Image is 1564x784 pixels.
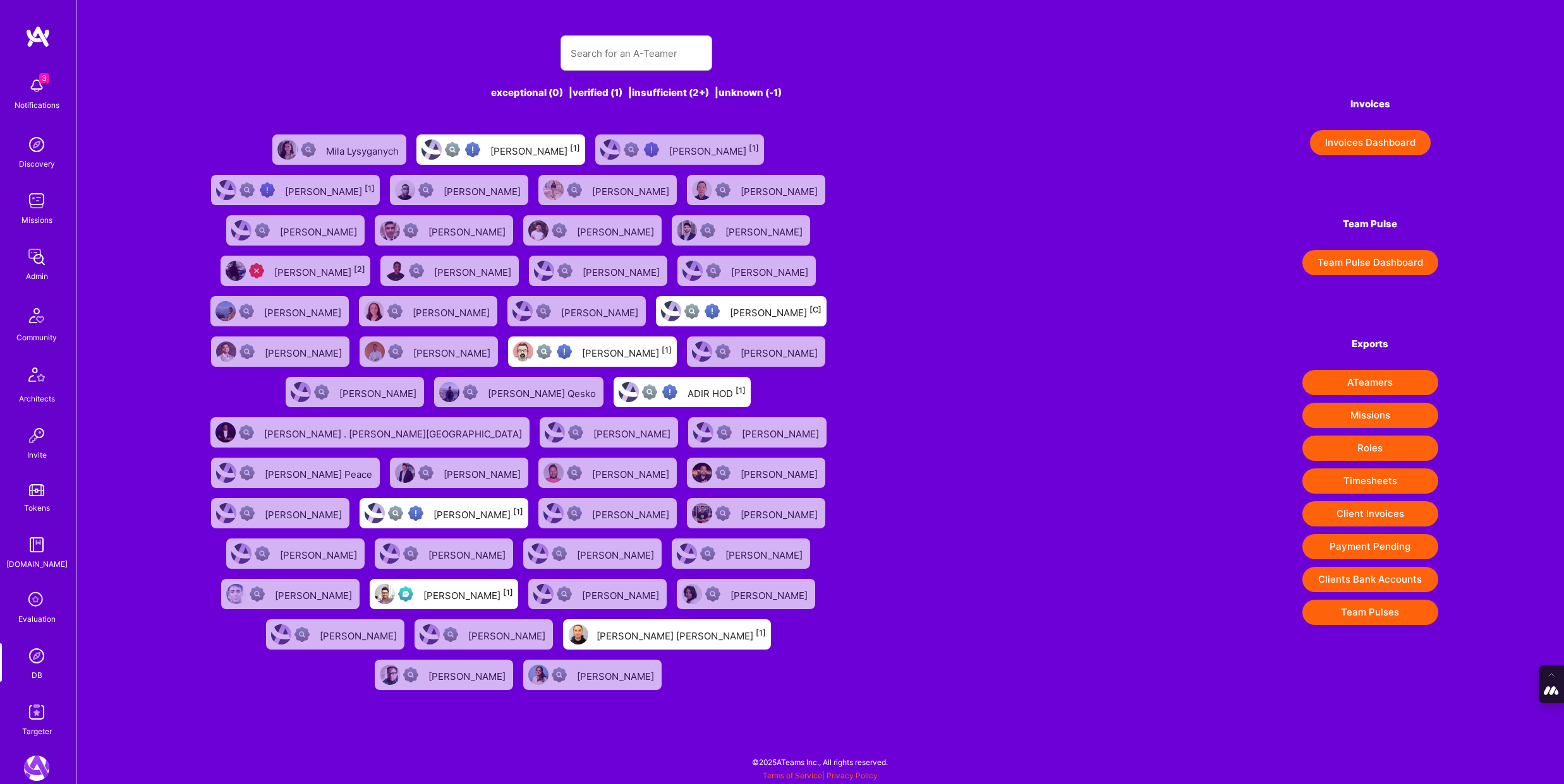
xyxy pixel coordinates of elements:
a: User AvatarNot Scrubbed[PERSON_NAME] [667,533,815,574]
img: User Avatar [692,503,712,523]
div: [PERSON_NAME] [428,545,508,562]
div: [PERSON_NAME] [669,141,759,158]
a: User AvatarNot Scrubbed[PERSON_NAME] [682,331,830,372]
div: [PERSON_NAME] [592,182,672,198]
img: Unqualified [249,263,264,278]
a: User AvatarNot Scrubbed[PERSON_NAME] [206,493,355,533]
a: A.Team: Leading A.Team's Marketing & DemandGen [21,756,52,781]
span: 3 [39,73,49,83]
img: User Avatar [600,140,621,160]
div: [PERSON_NAME] [583,263,662,279]
a: User AvatarNot Scrubbed[PERSON_NAME] [518,533,667,574]
img: User Avatar [380,543,400,564]
a: User Avatar[PERSON_NAME] [PERSON_NAME][1] [558,614,776,655]
div: [PERSON_NAME] [339,384,419,400]
img: Admin Search [24,643,49,668]
sup: [2] [354,264,365,274]
a: User AvatarNot Scrubbed[PERSON_NAME] [221,533,370,574]
img: Not fully vetted [239,182,255,198]
a: User AvatarNot Scrubbed[PERSON_NAME] [683,412,832,453]
img: Not Scrubbed [443,627,458,642]
button: Roles [1302,436,1438,461]
a: User AvatarNot ScrubbedMila Lysyganych [267,129,411,170]
img: User Avatar [692,180,712,200]
img: User Avatar [528,543,549,564]
sup: [1] [503,588,513,597]
a: User AvatarEvaluation Call Pending[PERSON_NAME][1] [365,574,523,614]
div: [PERSON_NAME] [741,343,820,360]
img: User Avatar [365,342,385,362]
a: User AvatarNot Scrubbed[PERSON_NAME] Qesko [429,372,609,412]
img: User Avatar [385,261,406,281]
img: User Avatar [512,301,533,321]
img: Architects [21,362,52,392]
div: [PERSON_NAME] [725,222,805,239]
h4: Exports [1302,338,1438,350]
img: User Avatar [380,665,400,685]
img: Not Scrubbed [557,586,572,602]
div: [PERSON_NAME] [741,465,820,481]
img: User Avatar [692,463,712,483]
button: Team Pulses [1302,600,1438,625]
div: [PERSON_NAME] [413,303,492,319]
img: admin teamwork [24,244,49,270]
img: Not Scrubbed [706,263,721,278]
img: High Potential User [662,384,677,400]
img: Not Scrubbed [568,425,583,440]
img: Not Scrubbed [715,465,730,480]
img: Not Scrubbed [715,506,730,521]
div: exceptional (0) | verified (1) | insufficient (2+) | unknown (-1) [202,86,1070,99]
a: User AvatarNot fully vettedHigh Potential User[PERSON_NAME][C] [651,291,832,331]
img: Not Scrubbed [418,465,433,480]
div: [PERSON_NAME] [PERSON_NAME] [597,626,766,643]
img: User Avatar [543,463,564,483]
img: User Avatar [395,463,415,483]
img: Not Scrubbed [536,304,551,319]
input: Search for an A-Teamer [571,37,702,69]
a: User AvatarNot Scrubbed[PERSON_NAME] [221,210,370,251]
img: User Avatar [682,584,702,604]
img: User Avatar [216,342,236,362]
img: Not Scrubbed [463,384,478,400]
img: User Avatar [543,503,564,523]
a: User AvatarNot Scrubbed[PERSON_NAME] [682,453,830,493]
button: Timesheets [1302,468,1438,494]
img: Not Scrubbed [717,425,732,440]
a: User AvatarNot Scrubbed[PERSON_NAME] [672,251,821,291]
img: Not fully vetted [388,506,403,521]
img: High Potential User [644,142,659,157]
a: User AvatarNot fully vettedHigh Potential UserADIR HOD[1] [609,372,756,412]
a: Terms of Service [763,771,822,780]
img: User Avatar [226,261,246,281]
img: High Potential User [260,182,275,198]
img: User Avatar [226,584,246,604]
div: [PERSON_NAME] [577,222,657,239]
sup: [1] [749,143,759,153]
div: Tokens [24,501,50,514]
sup: [1] [570,143,580,153]
sup: [1] [365,184,375,193]
a: User AvatarUnqualified[PERSON_NAME][2] [215,251,375,291]
img: Not Scrubbed [239,344,255,359]
img: High Potential User [557,344,572,359]
img: User Avatar [215,301,236,321]
img: Not Scrubbed [239,506,255,521]
a: User AvatarNot Scrubbed[PERSON_NAME] [682,493,830,533]
div: [PERSON_NAME] [741,182,820,198]
img: User Avatar [231,220,252,241]
img: Community [21,300,52,331]
img: User Avatar [513,342,533,362]
div: [PERSON_NAME] [577,667,657,683]
img: Not Scrubbed [418,182,433,198]
a: User AvatarNot Scrubbed[PERSON_NAME] . [PERSON_NAME][GEOGRAPHIC_DATA] [205,412,535,453]
img: Not Scrubbed [403,667,418,682]
a: User AvatarNot Scrubbed[PERSON_NAME] [370,533,518,574]
img: User Avatar [277,140,298,160]
div: [PERSON_NAME] [725,545,805,562]
a: User AvatarNot Scrubbed[PERSON_NAME] [205,291,354,331]
img: Skill Targeter [24,699,49,725]
img: discovery [24,132,49,157]
div: Missions [21,213,52,227]
a: User AvatarNot Scrubbed[PERSON_NAME] [535,412,683,453]
img: Not fully vetted [445,142,460,157]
